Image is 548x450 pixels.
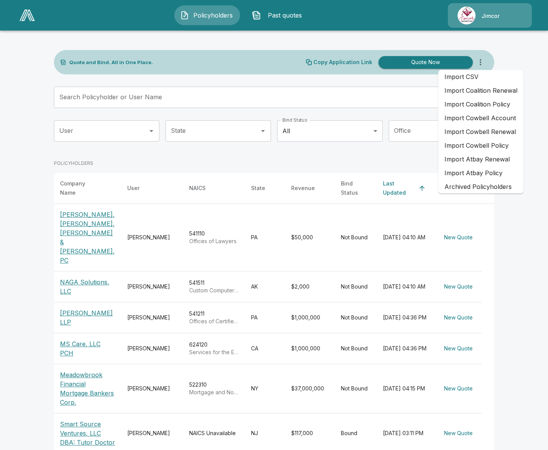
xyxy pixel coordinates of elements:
[60,339,115,358] p: MS Care, LLC PCH
[189,230,239,245] div: 541110
[258,126,268,136] button: Open
[189,184,206,193] div: NAICS
[60,370,115,407] p: Meadowbrook Financial Mortgage Bankers Corp.
[441,311,476,325] button: New Quote
[60,210,115,265] p: [PERSON_NAME], [PERSON_NAME], [PERSON_NAME] & [PERSON_NAME], PC
[335,271,377,302] td: Not Bound
[245,333,285,364] td: CA
[264,11,306,20] span: Past quotes
[377,302,435,333] td: [DATE] 04:36 PM
[377,204,435,271] td: [DATE] 04:10 AM
[60,179,101,197] div: Company Name
[377,333,435,364] td: [DATE] 04:36 PM
[438,111,523,125] a: Import Cowbell Account
[377,364,435,413] td: [DATE] 04:15 PM
[189,310,239,325] div: 541211
[146,126,157,136] button: Open
[438,152,523,166] a: Import Atbay Renewal
[438,166,523,180] a: Import Atbay Policy
[252,11,261,20] img: Past quotes Icon
[180,11,189,20] img: Policyholders Icon
[245,204,285,271] td: PA
[285,364,335,413] td: $37,000,000
[54,160,93,167] p: POLICYHOLDERS
[482,12,499,20] p: Jimcor
[285,204,335,271] td: $50,000
[383,179,415,197] div: Last Updated
[245,271,285,302] td: AK
[192,11,234,20] span: Policyholders
[438,125,523,139] a: Import Cowbell Renewal
[174,5,240,25] button: Policyholders IconPolicyholders
[245,302,285,333] td: PA
[127,283,177,290] div: [PERSON_NAME]
[60,277,115,296] p: NAGA Solutions, LLC
[60,308,115,327] p: [PERSON_NAME] LLP
[441,342,476,356] button: New Quote
[438,84,523,97] a: Import Coalition Renewal
[448,3,532,27] a: Agency IconJimcor
[285,271,335,302] td: $2,000
[282,117,307,123] label: Bind Status
[189,381,239,396] div: 522310
[189,389,239,396] p: Mortgage and Nonmortgage Loan Brokers
[189,237,239,245] p: Offices of Lawyers
[69,60,153,65] p: Quote and Bind. All in One Place.
[285,302,335,333] td: $1,000,000
[246,5,312,25] button: Past quotes IconPast quotes
[189,287,239,294] p: Custom Computer Programming Services
[377,271,435,302] td: [DATE] 04:10 AM
[473,55,488,70] button: more
[277,120,383,142] div: All
[438,139,523,152] a: Import Cowbell Policy
[127,314,177,321] div: [PERSON_NAME]
[251,184,265,193] div: State
[127,184,139,193] div: User
[60,419,115,447] p: Smart Source Ventures, LLC DBA: Tutor Doctor
[189,341,239,356] div: 624120
[335,364,377,413] td: Not Bound
[375,56,473,69] a: Quote Now
[127,234,177,241] div: [PERSON_NAME]
[285,333,335,364] td: $1,000,000
[291,184,315,193] div: Revenue
[335,204,377,271] td: Not Bound
[438,70,523,84] a: Import CSV
[127,345,177,352] div: [PERSON_NAME]
[189,318,239,325] p: Offices of Certified Public Accountants
[441,426,476,440] button: New Quote
[313,60,372,65] p: Copy Application Link
[438,97,523,111] a: Import Coalition Policy
[378,56,473,69] button: Quote Now
[441,280,476,294] button: New Quote
[335,173,377,204] th: Bind Status
[127,385,177,392] div: [PERSON_NAME]
[19,10,35,21] img: AA Logo
[457,6,475,24] img: Agency Icon
[335,302,377,333] td: Not Bound
[245,364,285,413] td: NY
[441,382,476,396] button: New Quote
[189,348,239,356] p: Services for the Elderly and Persons with Disabilities
[438,180,523,194] a: Archived Policyholders
[441,231,476,245] button: New Quote
[189,279,239,294] div: 541511
[127,429,177,437] div: [PERSON_NAME]
[335,333,377,364] td: Not Bound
